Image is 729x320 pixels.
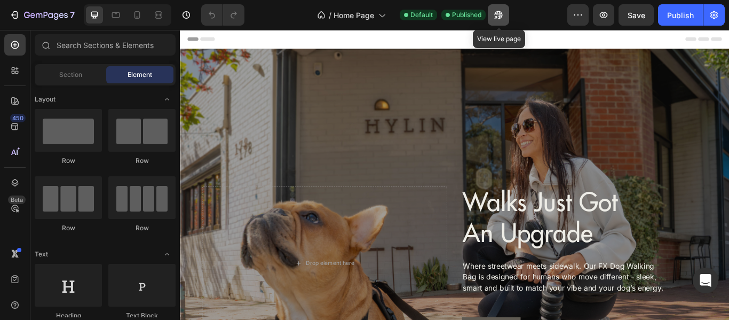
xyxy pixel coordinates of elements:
[70,9,75,21] p: 7
[59,70,82,80] span: Section
[201,4,244,26] div: Undo/Redo
[329,183,542,257] h2: walks just got an upgrade
[128,70,152,80] span: Element
[35,95,56,104] span: Layout
[35,223,102,233] div: Row
[329,10,331,21] span: /
[667,10,694,21] div: Publish
[330,269,565,307] p: Where streetwear meets sidewalk. Our FX Dog Walking Bag is designed for humans who move different...
[4,4,80,26] button: 7
[410,10,433,20] span: Default
[108,223,176,233] div: Row
[35,249,48,259] span: Text
[35,34,176,56] input: Search Sections & Elements
[10,114,26,122] div: 450
[334,10,374,21] span: Home Page
[452,10,481,20] span: Published
[8,196,26,204] div: Beta
[693,268,718,293] div: Open Intercom Messenger
[159,91,176,108] span: Toggle open
[159,246,176,263] span: Toggle open
[628,11,645,20] span: Save
[35,156,102,166] div: Row
[658,4,703,26] button: Publish
[180,30,729,320] iframe: Design area
[108,156,176,166] div: Row
[619,4,654,26] button: Save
